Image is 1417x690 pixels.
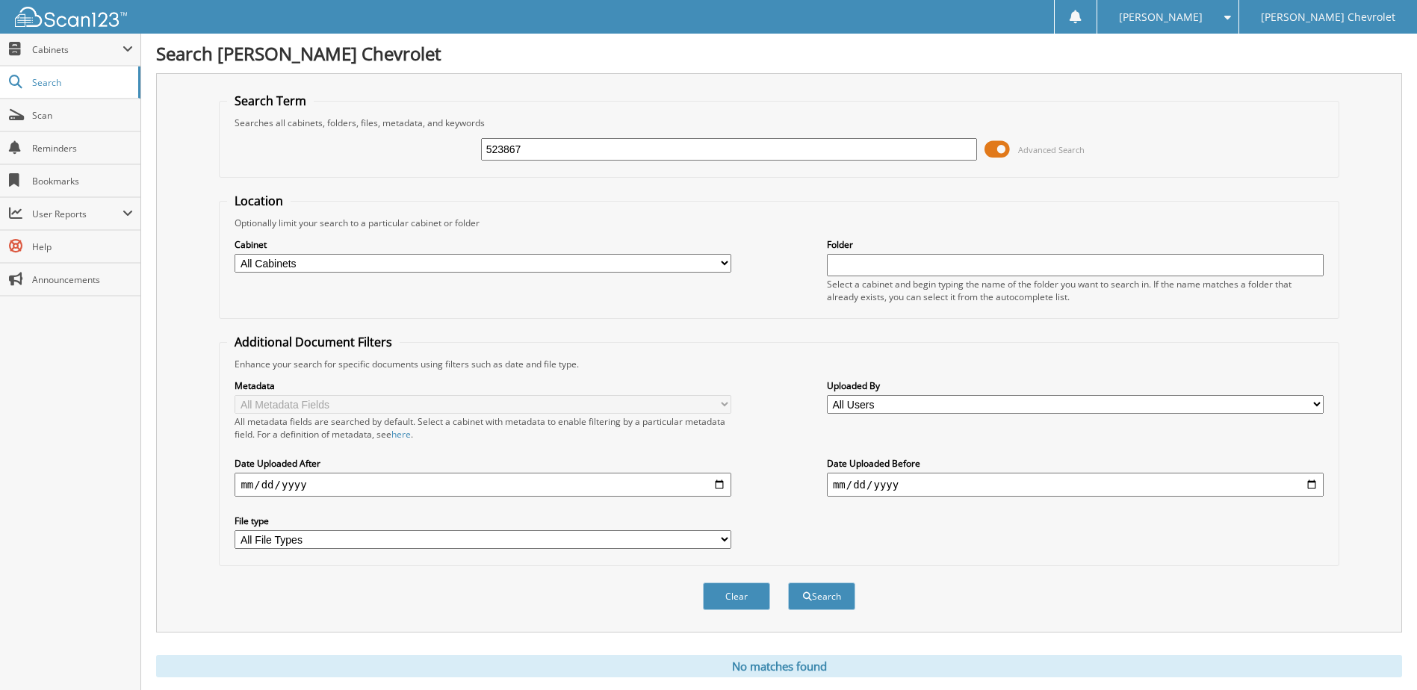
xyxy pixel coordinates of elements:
[827,238,1324,251] label: Folder
[32,142,133,155] span: Reminders
[227,193,291,209] legend: Location
[391,428,411,441] a: here
[703,582,770,610] button: Clear
[227,358,1330,370] div: Enhance your search for specific documents using filters such as date and file type.
[1119,13,1203,22] span: [PERSON_NAME]
[32,76,131,89] span: Search
[227,93,314,109] legend: Search Term
[1261,13,1395,22] span: [PERSON_NAME] Chevrolet
[156,41,1402,66] h1: Search [PERSON_NAME] Chevrolet
[235,473,731,497] input: start
[32,273,133,286] span: Announcements
[235,415,731,441] div: All metadata fields are searched by default. Select a cabinet with metadata to enable filtering b...
[32,43,123,56] span: Cabinets
[827,473,1324,497] input: end
[227,217,1330,229] div: Optionally limit your search to a particular cabinet or folder
[235,515,731,527] label: File type
[235,457,731,470] label: Date Uploaded After
[227,116,1330,129] div: Searches all cabinets, folders, files, metadata, and keywords
[32,109,133,122] span: Scan
[827,278,1324,303] div: Select a cabinet and begin typing the name of the folder you want to search in. If the name match...
[827,457,1324,470] label: Date Uploaded Before
[1018,144,1085,155] span: Advanced Search
[827,379,1324,392] label: Uploaded By
[156,655,1402,677] div: No matches found
[227,334,400,350] legend: Additional Document Filters
[32,175,133,187] span: Bookmarks
[235,238,731,251] label: Cabinet
[788,582,855,610] button: Search
[235,379,731,392] label: Metadata
[32,208,123,220] span: User Reports
[32,240,133,253] span: Help
[15,7,127,27] img: scan123-logo-white.svg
